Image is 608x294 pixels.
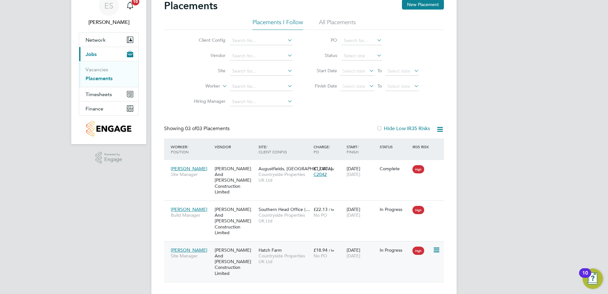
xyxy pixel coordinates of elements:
[169,244,444,249] a: [PERSON_NAME]Site Manager[PERSON_NAME] And [PERSON_NAME] Construction LimitedHatch FarmCountrysid...
[319,18,356,30] li: All Placements
[79,47,138,61] button: Jobs
[342,52,382,60] input: Select one
[314,144,330,154] span: / PO
[380,206,410,212] div: In Progress
[171,206,207,212] span: [PERSON_NAME]
[314,171,327,177] span: C2042
[259,144,287,154] span: / Client Config
[376,66,384,75] span: To
[345,244,378,262] div: [DATE]
[259,212,310,224] span: Countryside Properties UK Ltd
[171,166,207,171] span: [PERSON_NAME]
[189,37,225,43] label: Client Config
[230,67,293,76] input: Search for...
[213,141,257,152] div: Vendor
[342,83,365,89] span: Select date
[259,206,310,212] span: Southern Head Office (…
[329,207,334,212] span: / hr
[230,52,293,60] input: Search for...
[79,33,138,47] button: Network
[376,125,430,132] label: Hide Low IR35 Risks
[380,166,410,171] div: Complete
[230,36,293,45] input: Search for...
[582,273,588,281] div: 10
[259,247,282,253] span: Hatch Farm
[171,253,211,259] span: Site Manager
[345,203,378,221] div: [DATE]
[329,166,334,171] span: / hr
[104,157,122,162] span: Engage
[308,68,337,73] label: Start Date
[213,244,257,279] div: [PERSON_NAME] And [PERSON_NAME] Construction Limited
[86,66,108,73] a: Vacancies
[86,91,112,97] span: Timesheets
[308,83,337,89] label: Finish Date
[230,97,293,106] input: Search for...
[329,248,334,253] span: / hr
[79,101,138,115] button: Finance
[185,125,197,132] span: 03 of
[412,247,424,255] span: High
[189,52,225,58] label: Vendor
[387,83,410,89] span: Select date
[86,121,131,136] img: countryside-properties-logo-retina.png
[185,125,230,132] span: 03 Placements
[230,82,293,91] input: Search for...
[259,171,310,183] span: Countryside Properties UK Ltd
[342,68,365,74] span: Select date
[86,75,113,81] a: Placements
[314,212,327,218] span: No PO
[308,52,337,58] label: Status
[86,37,106,43] span: Network
[312,141,345,157] div: Charge
[376,82,384,90] span: To
[308,37,337,43] label: PO
[171,144,189,154] span: / Position
[189,98,225,104] label: Hiring Manager
[347,253,360,259] span: [DATE]
[412,165,424,173] span: High
[342,36,382,45] input: Search for...
[189,68,225,73] label: Site
[171,247,207,253] span: [PERSON_NAME]
[79,61,138,87] div: Jobs
[314,166,328,171] span: £17.80
[104,2,113,10] span: ES
[252,18,303,30] li: Placements I Follow
[169,162,444,168] a: [PERSON_NAME]Site Manager[PERSON_NAME] And [PERSON_NAME] Construction LimitedAugustfields, [GEOGR...
[259,253,310,264] span: Countryside Properties UK Ltd
[86,51,97,57] span: Jobs
[171,212,211,218] span: Build Manager
[183,83,220,89] label: Worker
[345,163,378,180] div: [DATE]
[169,141,213,157] div: Worker
[213,163,257,198] div: [PERSON_NAME] And [PERSON_NAME] Construction Limited
[378,141,411,152] div: Status
[169,203,444,208] a: [PERSON_NAME]Build Manager[PERSON_NAME] And [PERSON_NAME] Construction LimitedSouthern Head Offic...
[347,171,360,177] span: [DATE]
[86,106,103,112] span: Finance
[95,152,122,164] a: Powered byEngage
[259,166,332,171] span: Augustfields, [GEOGRAPHIC_DATA]
[347,144,359,154] span: / Finish
[171,171,211,177] span: Site Manager
[79,18,139,26] span: Erika Soennecken
[380,247,410,253] div: In Progress
[79,121,139,136] a: Go to home page
[345,141,378,157] div: Start
[314,247,328,253] span: £18.94
[412,206,424,214] span: High
[314,206,328,212] span: £22.13
[411,141,433,152] div: IR35 Risk
[257,141,312,157] div: Site
[387,68,410,74] span: Select date
[583,269,603,289] button: Open Resource Center, 10 new notifications
[314,253,327,259] span: No PO
[347,212,360,218] span: [DATE]
[213,203,257,239] div: [PERSON_NAME] And [PERSON_NAME] Construction Limited
[104,152,122,157] span: Powered by
[79,87,138,101] button: Timesheets
[164,125,231,132] div: Showing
